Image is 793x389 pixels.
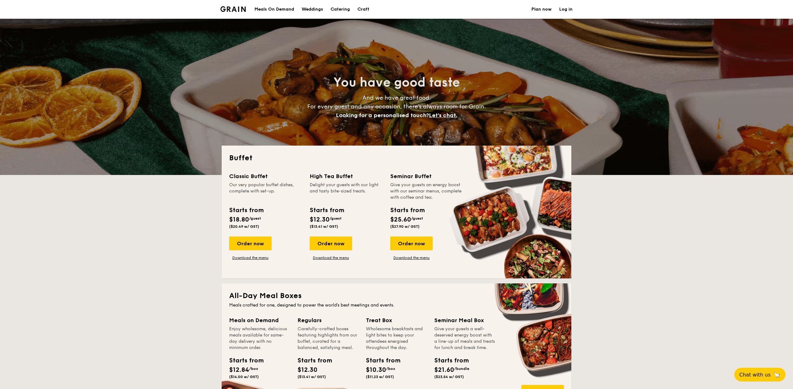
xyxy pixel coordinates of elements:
[390,216,411,223] span: $25.60
[298,316,358,325] div: Regulars
[229,255,272,260] a: Download the menu
[434,366,454,374] span: $21.60
[298,326,358,351] div: Carefully-crafted boxes featuring highlights from our buffet, curated for a balanced, satisfying ...
[307,94,486,119] span: And we have great food. For every guest and any occasion, there’s always room for Grain.
[220,6,246,12] a: Logotype
[739,372,771,378] span: Chat with us
[366,326,427,351] div: Wholesome breakfasts and light bites to keep your attendees energised throughout the day.
[734,368,786,382] button: Chat with us🦙
[434,356,462,365] div: Starts from
[229,216,249,223] span: $18.80
[229,326,290,351] div: Enjoy wholesome, delicious meals available for same-day delivery with no minimum order.
[310,255,352,260] a: Download the menu
[390,255,433,260] a: Download the menu
[454,367,469,371] span: /bundle
[229,237,272,250] div: Order now
[310,237,352,250] div: Order now
[249,367,258,371] span: /box
[229,356,257,365] div: Starts from
[434,316,495,325] div: Seminar Meal Box
[366,316,427,325] div: Treat Box
[390,172,463,181] div: Seminar Buffet
[229,172,302,181] div: Classic Buffet
[310,216,330,223] span: $12.30
[229,224,259,229] span: ($20.49 w/ GST)
[229,316,290,325] div: Meals on Demand
[229,206,263,215] div: Starts from
[298,375,326,379] span: ($13.41 w/ GST)
[434,326,495,351] div: Give your guests a well-deserved energy boost with a line-up of meals and treats for lunch and br...
[229,291,564,301] h2: All-Day Meal Boxes
[249,216,261,221] span: /guest
[330,216,342,221] span: /guest
[220,6,246,12] img: Grain
[229,182,302,201] div: Our very popular buffet dishes, complete with set-up.
[229,366,249,374] span: $12.84
[386,367,395,371] span: /box
[310,172,383,181] div: High Tea Buffet
[390,224,420,229] span: ($27.90 w/ GST)
[411,216,423,221] span: /guest
[434,375,464,379] span: ($23.54 w/ GST)
[310,224,338,229] span: ($13.41 w/ GST)
[390,182,463,201] div: Give your guests an energy boost with our seminar menus, complete with coffee and tea.
[390,237,433,250] div: Order now
[366,366,386,374] span: $10.30
[390,206,424,215] div: Starts from
[298,356,326,365] div: Starts from
[366,356,394,365] div: Starts from
[229,153,564,163] h2: Buffet
[229,302,564,308] div: Meals crafted for one, designed to power the world's best meetings and events.
[310,206,344,215] div: Starts from
[333,75,460,90] span: You have good taste
[773,371,781,378] span: 🦙
[310,182,383,201] div: Delight your guests with our light and tasty bite-sized treats.
[229,375,259,379] span: ($14.00 w/ GST)
[429,112,457,119] span: Let's chat.
[336,112,429,119] span: Looking for a personalised touch?
[366,375,394,379] span: ($11.23 w/ GST)
[298,366,318,374] span: $12.30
